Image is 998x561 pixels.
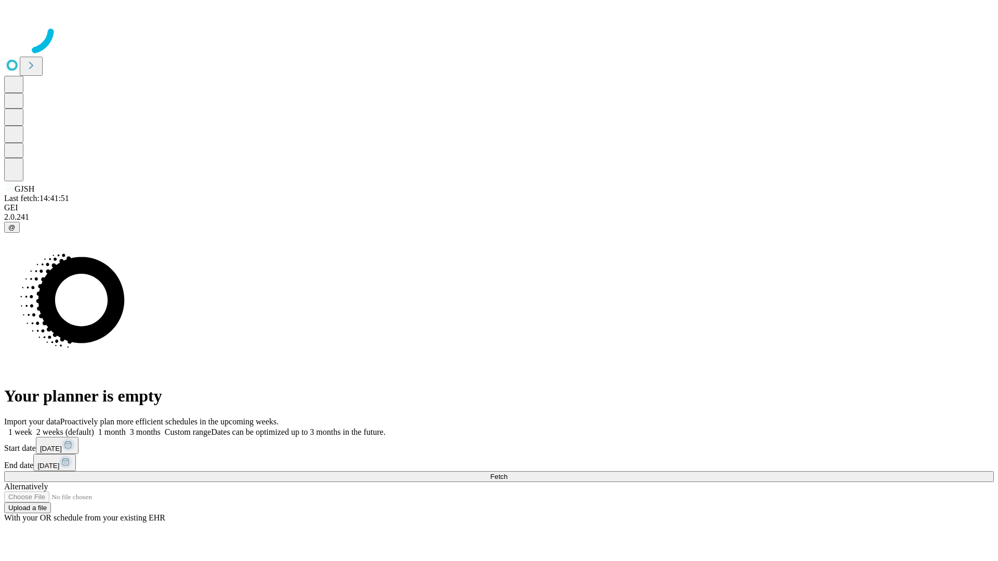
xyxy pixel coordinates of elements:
[4,482,48,491] span: Alternatively
[4,194,69,203] span: Last fetch: 14:41:51
[60,417,279,426] span: Proactively plan more efficient schedules in the upcoming weeks.
[15,184,34,193] span: GJSH
[98,428,126,436] span: 1 month
[165,428,211,436] span: Custom range
[37,462,59,470] span: [DATE]
[4,417,60,426] span: Import your data
[211,428,385,436] span: Dates can be optimized up to 3 months in the future.
[36,437,78,454] button: [DATE]
[33,454,76,471] button: [DATE]
[4,212,994,222] div: 2.0.241
[4,222,20,233] button: @
[4,454,994,471] div: End date
[4,513,165,522] span: With your OR schedule from your existing EHR
[490,473,507,480] span: Fetch
[40,445,62,452] span: [DATE]
[36,428,94,436] span: 2 weeks (default)
[4,471,994,482] button: Fetch
[4,502,51,513] button: Upload a file
[130,428,161,436] span: 3 months
[8,223,16,231] span: @
[4,386,994,406] h1: Your planner is empty
[4,437,994,454] div: Start date
[4,203,994,212] div: GEI
[8,428,32,436] span: 1 week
